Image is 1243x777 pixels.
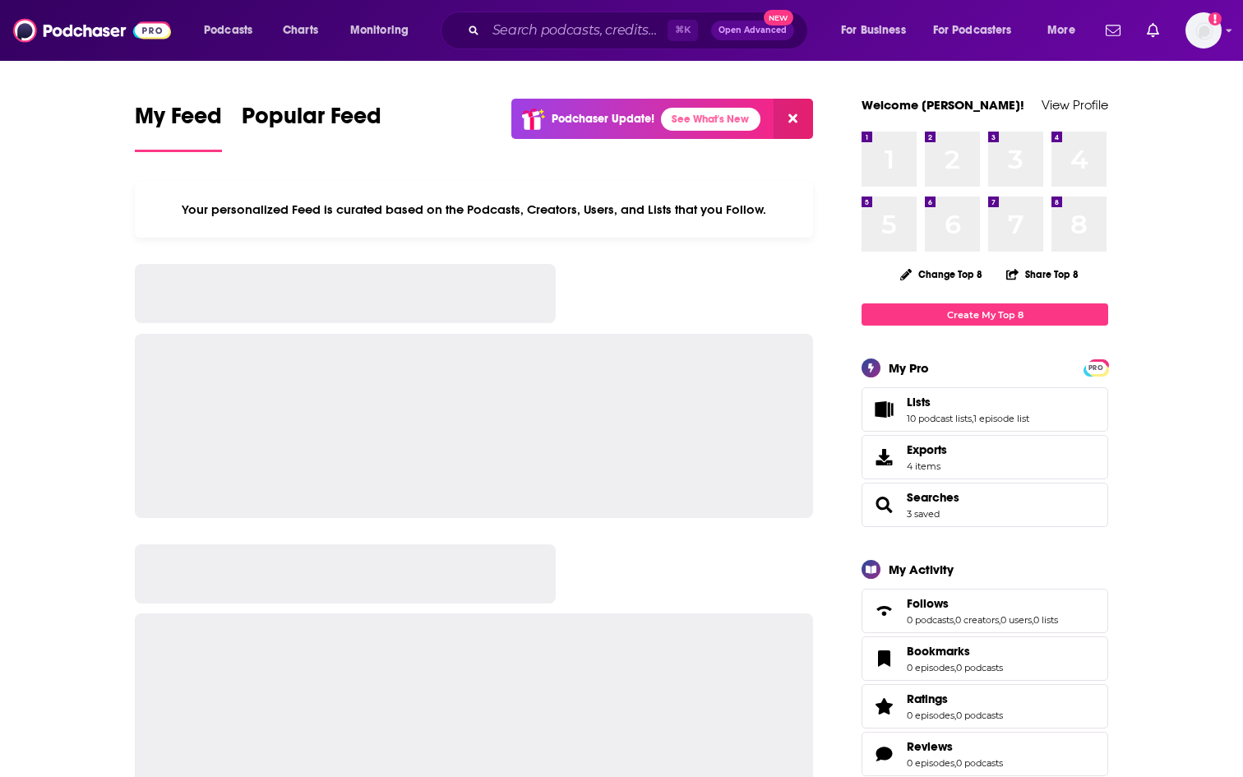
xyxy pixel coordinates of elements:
[907,442,947,457] span: Exports
[339,17,430,44] button: open menu
[1086,362,1106,374] span: PRO
[907,691,948,706] span: Ratings
[829,17,926,44] button: open menu
[862,636,1108,681] span: Bookmarks
[135,182,813,238] div: Your personalized Feed is curated based on the Podcasts, Creators, Users, and Lists that you Follow.
[907,395,1029,409] a: Lists
[907,508,940,520] a: 3 saved
[862,483,1108,527] span: Searches
[922,17,1036,44] button: open menu
[242,102,381,152] a: Popular Feed
[867,599,900,622] a: Follows
[956,662,1003,673] a: 0 podcasts
[1005,258,1079,290] button: Share Top 8
[486,17,668,44] input: Search podcasts, credits, & more...
[907,662,954,673] a: 0 episodes
[867,493,900,516] a: Searches
[135,102,222,140] span: My Feed
[889,562,954,577] div: My Activity
[867,446,900,469] span: Exports
[668,20,698,41] span: ⌘ K
[1047,19,1075,42] span: More
[350,19,409,42] span: Monitoring
[867,398,900,421] a: Lists
[907,596,1058,611] a: Follows
[907,614,954,626] a: 0 podcasts
[272,17,328,44] a: Charts
[1099,16,1127,44] a: Show notifications dropdown
[552,112,654,126] p: Podchaser Update!
[192,17,274,44] button: open menu
[889,360,929,376] div: My Pro
[1032,614,1033,626] span: ,
[841,19,906,42] span: For Business
[661,108,760,131] a: See What's New
[907,460,947,472] span: 4 items
[862,303,1108,326] a: Create My Top 8
[456,12,824,49] div: Search podcasts, credits, & more...
[1086,361,1106,373] a: PRO
[907,739,953,754] span: Reviews
[1185,12,1222,49] img: User Profile
[999,614,1000,626] span: ,
[1033,614,1058,626] a: 0 lists
[862,387,1108,432] span: Lists
[242,102,381,140] span: Popular Feed
[956,757,1003,769] a: 0 podcasts
[862,589,1108,633] span: Follows
[862,684,1108,728] span: Ratings
[1000,614,1032,626] a: 0 users
[907,691,1003,706] a: Ratings
[973,413,1029,424] a: 1 episode list
[135,102,222,152] a: My Feed
[1140,16,1166,44] a: Show notifications dropdown
[907,644,1003,659] a: Bookmarks
[13,15,171,46] img: Podchaser - Follow, Share and Rate Podcasts
[956,710,1003,721] a: 0 podcasts
[1185,12,1222,49] span: Logged in as ckennedymercer
[954,710,956,721] span: ,
[867,742,900,765] a: Reviews
[954,614,955,626] span: ,
[907,757,954,769] a: 0 episodes
[907,395,931,409] span: Lists
[1036,17,1096,44] button: open menu
[1185,12,1222,49] button: Show profile menu
[907,739,1003,754] a: Reviews
[933,19,1012,42] span: For Podcasters
[204,19,252,42] span: Podcasts
[867,647,900,670] a: Bookmarks
[862,435,1108,479] a: Exports
[862,732,1108,776] span: Reviews
[907,413,972,424] a: 10 podcast lists
[955,614,999,626] a: 0 creators
[907,644,970,659] span: Bookmarks
[764,10,793,25] span: New
[890,264,992,284] button: Change Top 8
[719,26,787,35] span: Open Advanced
[907,596,949,611] span: Follows
[954,662,956,673] span: ,
[1208,12,1222,25] svg: Add a profile image
[283,19,318,42] span: Charts
[954,757,956,769] span: ,
[907,710,954,721] a: 0 episodes
[972,413,973,424] span: ,
[867,695,900,718] a: Ratings
[711,21,794,40] button: Open AdvancedNew
[1042,97,1108,113] a: View Profile
[907,490,959,505] a: Searches
[862,97,1024,113] a: Welcome [PERSON_NAME]!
